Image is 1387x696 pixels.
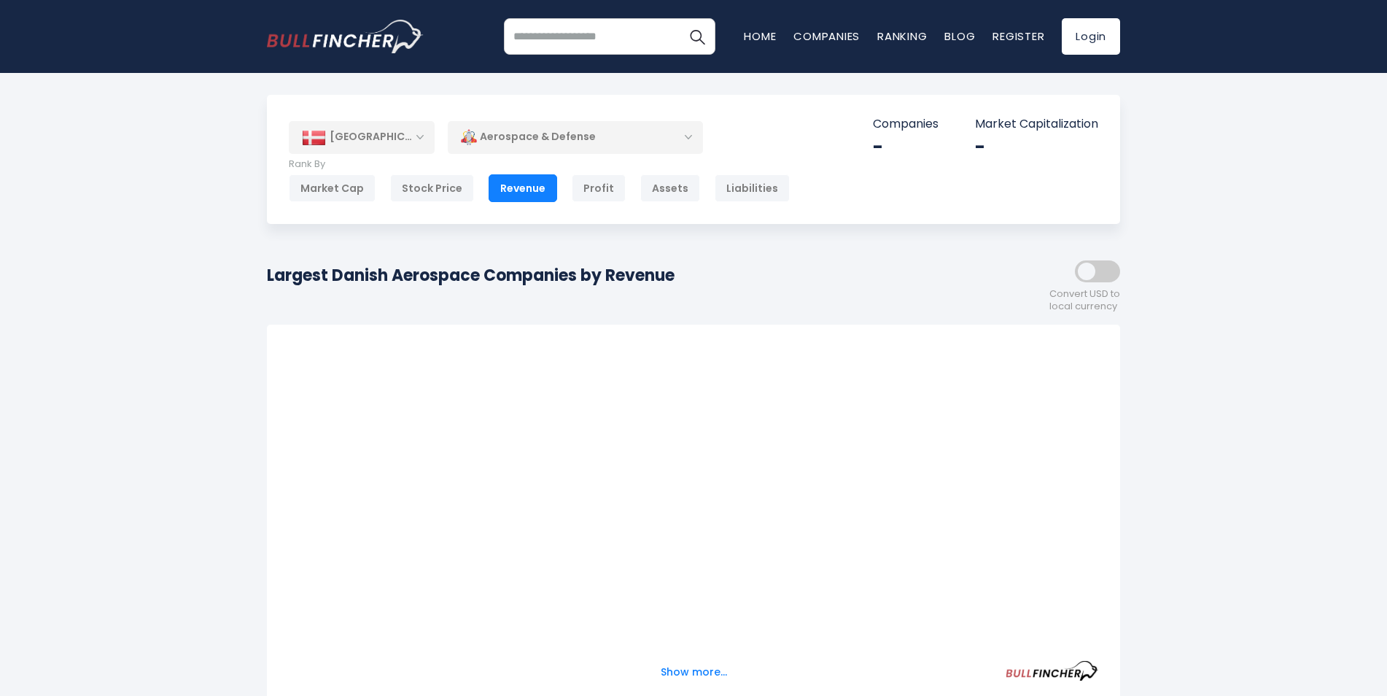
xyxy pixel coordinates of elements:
[744,28,776,44] a: Home
[289,121,435,153] div: [GEOGRAPHIC_DATA]
[572,174,626,202] div: Profit
[267,20,424,53] a: Go to homepage
[289,158,790,171] p: Rank By
[944,28,975,44] a: Blog
[715,174,790,202] div: Liabilities
[873,136,939,158] div: -
[390,174,474,202] div: Stock Price
[1062,18,1120,55] a: Login
[877,28,927,44] a: Ranking
[267,20,424,53] img: bullfincher logo
[652,660,736,684] button: Show more...
[873,117,939,132] p: Companies
[267,263,675,287] h1: Largest Danish Aerospace Companies by Revenue
[489,174,557,202] div: Revenue
[679,18,715,55] button: Search
[640,174,700,202] div: Assets
[975,136,1098,158] div: -
[975,117,1098,132] p: Market Capitalization
[793,28,860,44] a: Companies
[1049,288,1120,313] span: Convert USD to local currency
[448,120,703,154] div: Aerospace & Defense
[992,28,1044,44] a: Register
[289,174,376,202] div: Market Cap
